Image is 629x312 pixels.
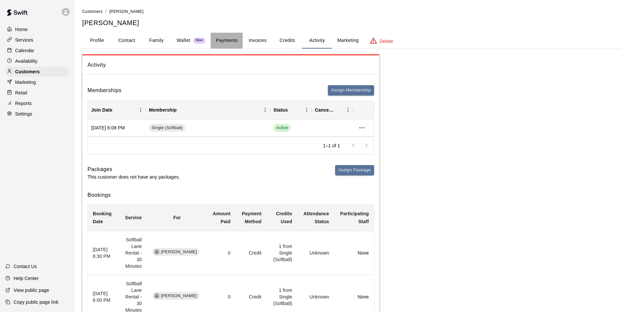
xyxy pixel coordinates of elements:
[93,211,112,224] b: Booking Date
[5,77,69,87] a: Marketing
[5,56,69,66] a: Availability
[82,33,621,49] div: basic tabs example
[87,165,180,174] h6: Packages
[15,89,27,96] p: Retail
[82,33,112,49] button: Profile
[340,250,369,256] p: None
[149,124,188,132] a: Single (Softball)
[149,101,177,119] div: Membership
[173,215,181,220] b: For
[273,101,288,119] div: Status
[154,249,160,255] div: Nicole Johnson
[154,293,160,299] div: Nicole Johnson
[5,67,69,77] a: Customers
[82,9,103,14] a: Customers
[146,101,270,119] div: Membership
[5,24,69,34] a: Home
[193,38,205,43] span: New
[158,293,200,299] span: [PERSON_NAME]
[87,231,118,275] th: [DATE] 6:30 PM
[356,122,367,133] button: more actions
[5,109,69,119] a: Settings
[112,105,122,115] button: Sort
[5,88,69,98] a: Retail
[82,18,621,27] h5: [PERSON_NAME]
[243,33,272,49] button: Invoices
[15,100,32,107] p: Reports
[91,101,112,119] div: Join Date
[14,299,58,305] p: Copy public page link
[82,8,621,15] nav: breadcrumb
[14,287,49,294] p: View public page
[328,85,374,95] button: Assign Membership
[125,215,142,220] b: Service
[272,33,302,49] button: Credits
[236,231,267,275] td: Credit
[297,231,334,275] td: Unknown
[158,249,200,255] span: [PERSON_NAME]
[149,125,185,131] span: Single (Softball)
[15,58,38,64] p: Availability
[15,37,33,43] p: Services
[211,33,243,49] button: Payments
[340,211,369,224] b: Participating Staff
[142,33,171,49] button: Family
[270,101,312,119] div: Status
[213,211,230,224] b: Amount Paid
[312,101,353,119] div: Cancel Date
[87,61,374,69] span: Activity
[207,231,236,275] td: 0
[15,26,28,33] p: Home
[5,98,69,108] a: Reports
[323,142,340,149] p: 1–1 of 1
[5,46,69,55] a: Calendar
[87,191,374,199] h6: Bookings
[112,33,142,49] button: Contact
[88,120,146,137] div: [DATE] 6:08 PM
[15,47,34,54] p: Calendar
[288,105,297,115] button: Sort
[380,38,393,45] p: Delete
[5,35,69,45] a: Services
[242,211,261,224] b: Payment Method
[14,263,37,270] p: Contact Us
[335,165,374,175] button: Assign Package
[273,124,291,132] span: Active
[315,101,334,119] div: Cancel Date
[343,105,353,115] button: Menu
[15,68,40,75] p: Customers
[105,8,107,15] li: /
[15,79,36,86] p: Marketing
[267,231,297,275] td: 1 from Single (Softball)
[109,9,144,14] span: [PERSON_NAME]
[177,105,186,115] button: Sort
[340,294,369,300] p: None
[276,211,292,224] b: Credits Used
[87,174,180,180] p: This customer does not have any packages.
[302,33,332,49] button: Activity
[303,211,329,224] b: Attendance Status
[302,105,312,115] button: Menu
[177,37,191,44] p: Wallet
[14,275,39,282] p: Help Center
[136,105,146,115] button: Menu
[334,105,343,115] button: Sort
[332,33,364,49] button: Marketing
[15,111,32,117] p: Settings
[118,231,147,275] td: Softball Lane Rental - 30 Minutes
[88,101,146,119] div: Join Date
[87,86,122,95] h6: Memberships
[260,105,270,115] button: Menu
[273,125,291,131] span: Active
